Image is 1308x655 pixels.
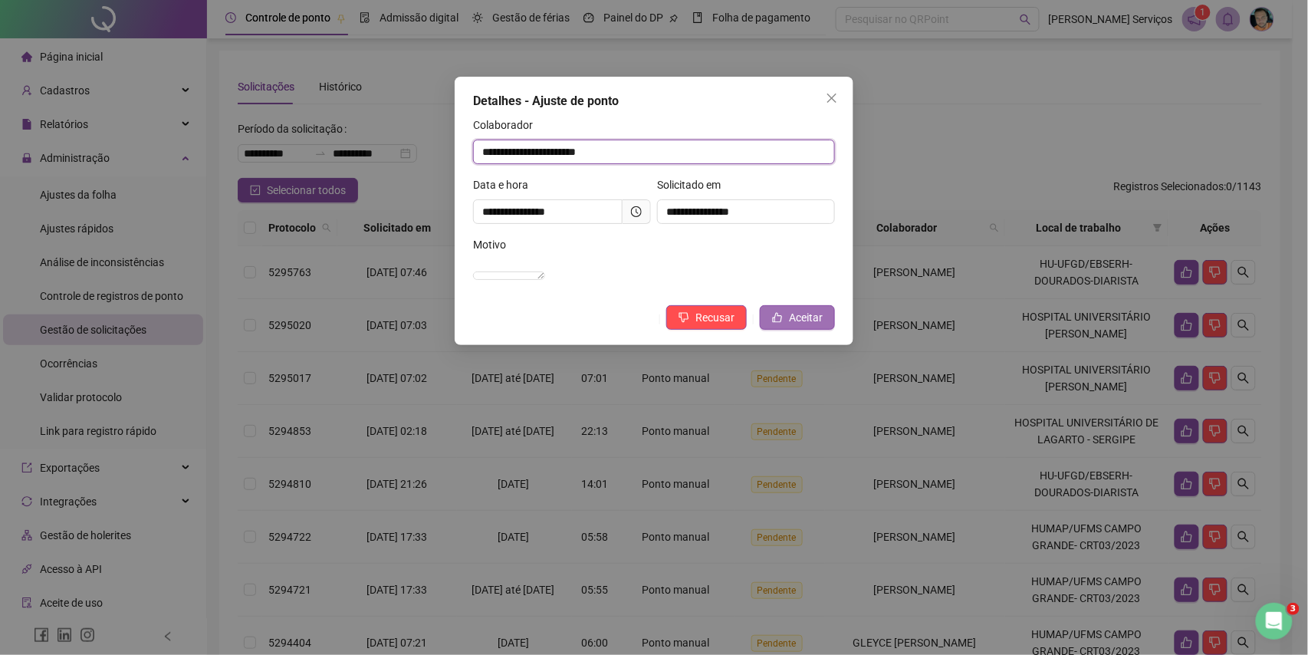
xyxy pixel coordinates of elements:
[772,312,783,323] span: like
[473,176,538,193] label: Data e hora
[679,312,689,323] span: dislike
[826,92,838,104] span: close
[657,176,731,193] label: Solicitado em
[666,305,747,330] button: Recusar
[1287,603,1300,615] span: 3
[695,309,735,326] span: Recusar
[789,309,823,326] span: Aceitar
[820,86,844,110] button: Close
[473,117,543,133] label: Colaborador
[473,92,835,110] div: Detalhes - Ajuste de ponto
[1256,603,1293,640] iframe: Intercom live chat
[473,236,516,253] label: Motivo
[760,305,835,330] button: Aceitar
[631,206,642,217] span: clock-circle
